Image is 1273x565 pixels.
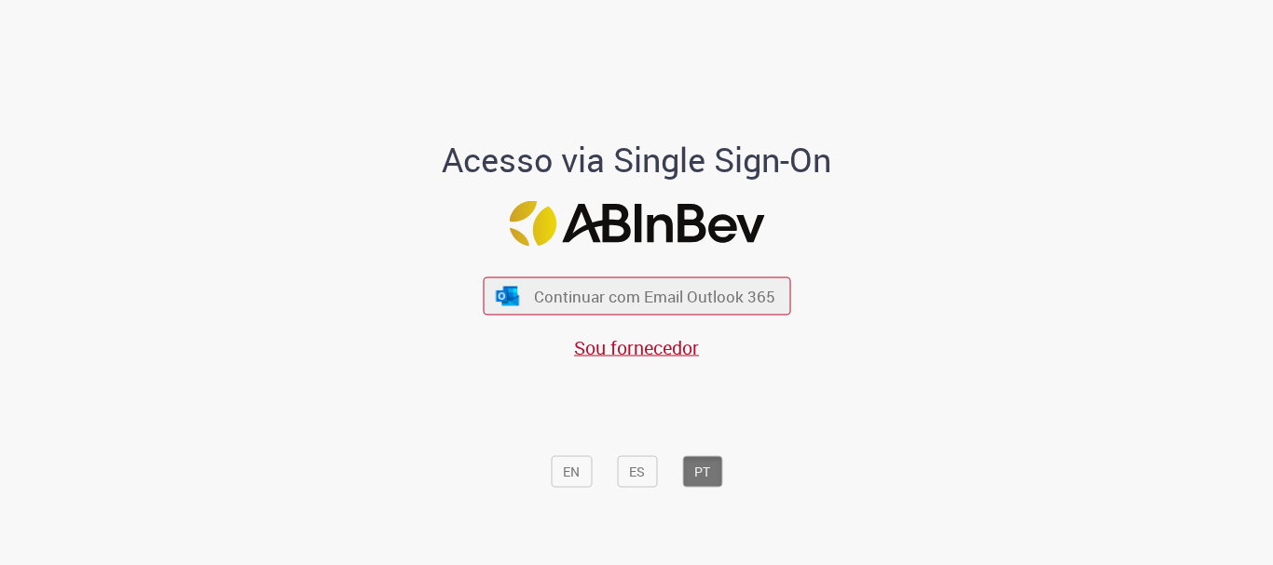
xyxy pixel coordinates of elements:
button: ES [617,456,657,488]
button: EN [551,456,592,488]
h1: Acesso via Single Sign-On [378,141,896,179]
img: ícone Azure/Microsoft 360 [495,286,521,305]
button: PT [682,456,722,488]
img: Logo ABInBev [509,201,764,247]
span: Continuar com Email Outlook 365 [534,286,775,307]
button: ícone Azure/Microsoft 360 Continuar com Email Outlook 365 [483,277,790,316]
a: Sou fornecedor [574,335,699,360]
